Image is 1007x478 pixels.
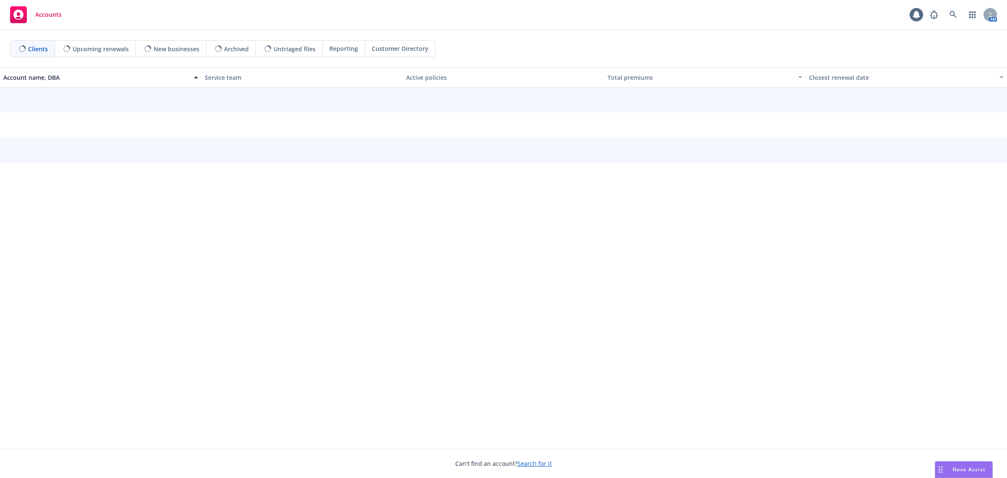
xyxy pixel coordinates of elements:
a: Search [945,6,962,23]
div: Closest renewal date [809,73,994,82]
span: Untriaged files [274,45,316,53]
a: Switch app [964,6,981,23]
button: Total premiums [604,67,806,87]
span: Archived [224,45,249,53]
a: Search for it [517,460,552,467]
a: Accounts [7,3,65,26]
div: Drag to move [935,462,946,478]
span: Accounts [35,11,62,18]
div: Service team [205,73,399,82]
div: Active policies [406,73,601,82]
div: Total premiums [608,73,793,82]
span: Reporting [329,44,358,53]
span: Customer Directory [372,44,428,53]
span: New businesses [154,45,199,53]
span: Clients [28,45,48,53]
span: Upcoming renewals [73,45,129,53]
span: Can't find an account? [455,459,552,468]
button: Service team [201,67,403,87]
a: Report a Bug [926,6,942,23]
span: Nova Assist [952,466,986,473]
button: Active policies [403,67,604,87]
button: Closest renewal date [806,67,1007,87]
div: Account name, DBA [3,73,189,82]
button: Nova Assist [935,461,993,478]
